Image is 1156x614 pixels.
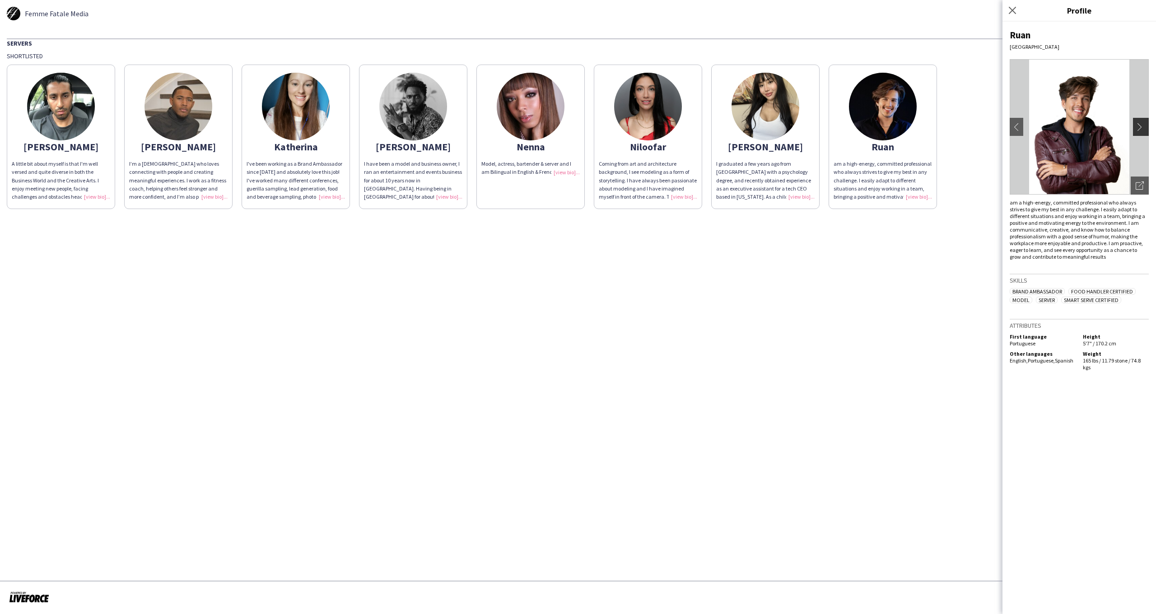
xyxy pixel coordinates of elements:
[1010,321,1149,330] h3: Attributes
[834,160,932,201] div: am a high-energy, committed professional who always strives to give my best in any challenge. I e...
[1061,297,1121,303] span: Smart Serve Certified
[1010,288,1065,295] span: Brand Ambassador
[1010,59,1149,195] img: Crew avatar or photo
[732,73,799,140] img: thumb-4ef09eab-5109-47b9-bb7f-77f7103c1f44.jpg
[834,143,932,151] div: Ruan
[1028,357,1055,364] span: Portuguese ,
[599,160,697,201] div: Coming from art and architecture background, I see modeling as a form of storytelling. I have alw...
[1068,288,1136,295] span: Food Handler Certified
[247,160,345,201] div: I've been working as a Brand Ambassador since [DATE] and absolutely love this job! I've worked ma...
[1010,276,1149,284] h3: Skills
[25,9,89,18] span: Femme Fatale Media
[1055,357,1073,364] span: Spanish
[7,52,1149,60] div: Shortlisted
[364,143,462,151] div: [PERSON_NAME]
[481,160,580,176] div: Model, actress, bartender & server and I am Bilingual in English & French!
[1010,350,1076,357] h5: Other languages
[1036,297,1058,303] span: Server
[7,38,1149,47] div: Servers
[1010,333,1076,340] h5: First language
[1002,5,1156,16] h3: Profile
[716,160,815,201] div: I graduated a few years ago from [GEOGRAPHIC_DATA] with a psychology degree, and recently obtaine...
[27,73,95,140] img: thumb-668861e536e40.jpg
[144,73,212,140] img: thumb-677d7a4e19c05.jpg
[1083,333,1149,340] h5: Height
[716,143,815,151] div: [PERSON_NAME]
[262,73,330,140] img: thumb-3d9f1864-81d0-4815-97a5-fdd89b882f86.jpg
[481,143,580,151] div: Nenna
[7,7,20,20] img: thumb-5d261e8036265.jpg
[1010,297,1032,303] span: Model
[1010,357,1028,364] span: English ,
[497,73,564,140] img: thumb-5de695aece78e.jpg
[1010,340,1035,347] span: Portuguese
[129,143,228,151] div: [PERSON_NAME]
[849,73,917,140] img: thumb-671868e88b9ab.jpeg
[12,143,110,151] div: [PERSON_NAME]
[364,160,462,201] div: I have been a model and business owner, I ran an entertainment and events business for about 10 y...
[1010,199,1149,260] div: am a high-energy, committed professional who always strives to give my best in any challenge. I e...
[379,73,447,140] img: thumb-a1540bf5-962d-43fd-a10b-07bc23b5d88f.jpg
[1131,177,1149,195] div: Open photos pop-in
[1083,350,1149,357] h5: Weight
[599,143,697,151] div: Niloofar
[614,73,682,140] img: thumb-baa8e1f0-90a7-478d-a04a-8b729401d65a.jpg
[247,143,345,151] div: Katherina
[1083,340,1116,347] span: 5'7" / 170.2 cm
[1010,29,1149,41] div: Ruan
[9,591,49,603] img: Powered by Liveforce
[129,160,228,201] div: I’m a [DEMOGRAPHIC_DATA] who loves connecting with people and creating meaningful experiences. I ...
[1010,43,1149,50] div: [GEOGRAPHIC_DATA]
[1083,357,1141,371] span: 165 lbs / 11.79 stone / 74.8 kgs
[12,160,110,201] div: A little bit about myself is that I'm well versed and quite diverse in both the Business World an...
